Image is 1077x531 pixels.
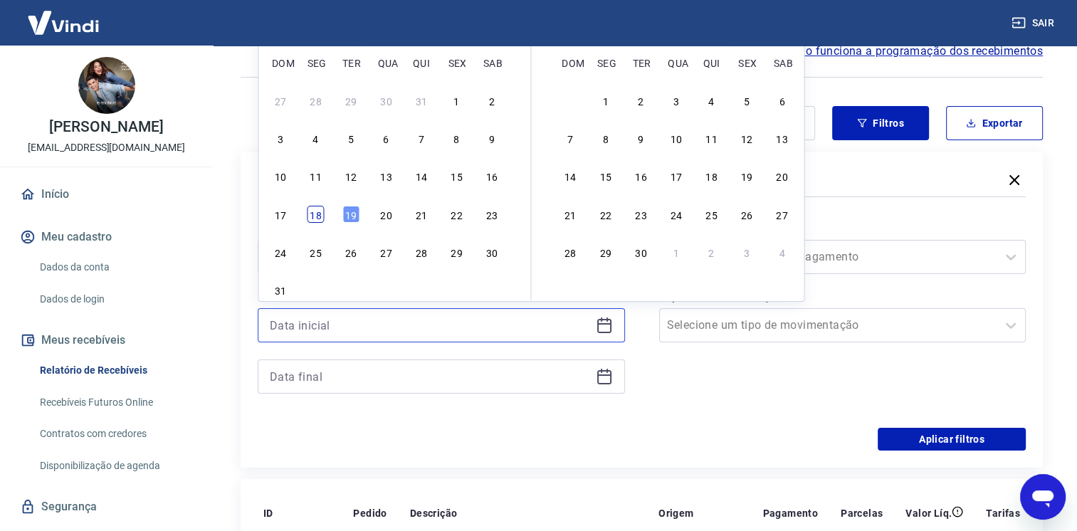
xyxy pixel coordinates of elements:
div: Choose domingo, 10 de agosto de 2025 [272,167,289,184]
div: Choose terça-feira, 5 de agosto de 2025 [342,130,359,147]
label: Forma de Pagamento [662,220,1024,237]
button: Sair [1009,10,1060,36]
div: qui [703,54,720,71]
a: Dados da conta [34,253,196,282]
div: Choose domingo, 24 de agosto de 2025 [272,243,289,261]
p: ID [263,506,273,520]
button: Exportar [946,106,1043,140]
div: Choose domingo, 28 de setembro de 2025 [562,243,579,261]
div: Choose segunda-feira, 18 de agosto de 2025 [308,206,325,223]
div: qua [377,54,394,71]
div: Choose domingo, 17 de agosto de 2025 [272,206,289,223]
div: Choose terça-feira, 19 de agosto de 2025 [342,206,359,223]
div: Choose segunda-feira, 8 de setembro de 2025 [597,130,614,147]
div: month 2025-08 [270,90,502,300]
div: Choose quarta-feira, 24 de setembro de 2025 [668,206,685,223]
button: Aplicar filtros [878,428,1026,451]
p: Parcelas [841,506,883,520]
a: Dados de login [34,285,196,314]
div: Choose quinta-feira, 18 de setembro de 2025 [703,167,720,184]
div: Choose sábado, 13 de setembro de 2025 [774,130,791,147]
p: Tarifas [986,506,1020,520]
button: Meu cadastro [17,221,196,253]
div: Choose segunda-feira, 15 de setembro de 2025 [597,167,614,184]
div: Choose sábado, 4 de outubro de 2025 [774,243,791,261]
div: Choose quinta-feira, 11 de setembro de 2025 [703,130,720,147]
div: Choose sábado, 9 de agosto de 2025 [483,130,500,147]
div: Choose sábado, 6 de setembro de 2025 [774,92,791,109]
div: Choose segunda-feira, 4 de agosto de 2025 [308,130,325,147]
div: Choose quarta-feira, 13 de agosto de 2025 [377,167,394,184]
div: Choose quarta-feira, 17 de setembro de 2025 [668,167,685,184]
p: Origem [658,506,693,520]
div: Choose quarta-feira, 27 de agosto de 2025 [377,243,394,261]
div: Choose quinta-feira, 28 de agosto de 2025 [413,243,430,261]
div: Choose terça-feira, 23 de setembro de 2025 [632,206,649,223]
a: Disponibilização de agenda [34,451,196,480]
div: Choose quinta-feira, 2 de outubro de 2025 [703,243,720,261]
div: dom [562,54,579,71]
a: Recebíveis Futuros Online [34,388,196,417]
label: Tipo de Movimentação [662,288,1024,305]
div: Choose quinta-feira, 31 de julho de 2025 [413,92,430,109]
div: Choose segunda-feira, 25 de agosto de 2025 [308,243,325,261]
div: Choose quarta-feira, 20 de agosto de 2025 [377,206,394,223]
div: Choose sexta-feira, 3 de outubro de 2025 [738,243,755,261]
p: [EMAIL_ADDRESS][DOMAIN_NAME] [28,140,185,155]
div: Choose terça-feira, 29 de julho de 2025 [342,92,359,109]
a: Contratos com credores [34,419,196,448]
iframe: Botão para abrir a janela de mensagens [1020,474,1066,520]
div: qua [668,54,685,71]
div: Choose segunda-feira, 22 de setembro de 2025 [597,206,614,223]
button: Filtros [832,106,929,140]
p: Pedido [353,506,387,520]
div: Choose sexta-feira, 22 de agosto de 2025 [448,206,465,223]
p: Pagamento [762,506,818,520]
div: qui [413,54,430,71]
div: Choose domingo, 21 de setembro de 2025 [562,206,579,223]
div: Choose terça-feira, 2 de setembro de 2025 [632,92,649,109]
div: Choose terça-feira, 26 de agosto de 2025 [342,243,359,261]
div: Choose sábado, 2 de agosto de 2025 [483,92,500,109]
img: c41cd4a7-6706-435c-940d-c4a4ed0e2a80.jpeg [78,57,135,114]
div: Choose quarta-feira, 3 de setembro de 2025 [377,281,394,298]
div: Choose terça-feira, 16 de setembro de 2025 [632,167,649,184]
div: Choose segunda-feira, 1 de setembro de 2025 [308,281,325,298]
div: Choose quinta-feira, 7 de agosto de 2025 [413,130,430,147]
a: Saiba como funciona a programação dos recebimentos [749,43,1043,60]
div: sex [448,54,465,71]
div: Choose quinta-feira, 14 de agosto de 2025 [413,167,430,184]
div: Choose sexta-feira, 12 de setembro de 2025 [738,130,755,147]
div: Choose terça-feira, 9 de setembro de 2025 [632,130,649,147]
p: Valor Líq. [905,506,952,520]
div: Choose sábado, 20 de setembro de 2025 [774,167,791,184]
div: seg [308,54,325,71]
div: sab [774,54,791,71]
div: Choose sábado, 23 de agosto de 2025 [483,206,500,223]
div: Choose segunda-feira, 29 de setembro de 2025 [597,243,614,261]
div: Choose sábado, 16 de agosto de 2025 [483,167,500,184]
div: ter [342,54,359,71]
img: Vindi [17,1,110,44]
div: Choose sexta-feira, 29 de agosto de 2025 [448,243,465,261]
div: Choose quinta-feira, 21 de agosto de 2025 [413,206,430,223]
div: Choose sábado, 27 de setembro de 2025 [774,206,791,223]
div: Choose segunda-feira, 11 de agosto de 2025 [308,167,325,184]
div: Choose sexta-feira, 5 de setembro de 2025 [448,281,465,298]
div: Choose terça-feira, 12 de agosto de 2025 [342,167,359,184]
a: Relatório de Recebíveis [34,356,196,385]
div: Choose sexta-feira, 15 de agosto de 2025 [448,167,465,184]
div: sex [738,54,755,71]
div: ter [632,54,649,71]
button: Meus recebíveis [17,325,196,356]
div: Choose quarta-feira, 30 de julho de 2025 [377,92,394,109]
div: Choose quinta-feira, 25 de setembro de 2025 [703,206,720,223]
div: Choose quinta-feira, 4 de setembro de 2025 [703,92,720,109]
div: dom [272,54,289,71]
div: sab [483,54,500,71]
div: Choose quarta-feira, 10 de setembro de 2025 [668,130,685,147]
a: Início [17,179,196,210]
div: Choose segunda-feira, 1 de setembro de 2025 [597,92,614,109]
div: Choose sábado, 6 de setembro de 2025 [483,281,500,298]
